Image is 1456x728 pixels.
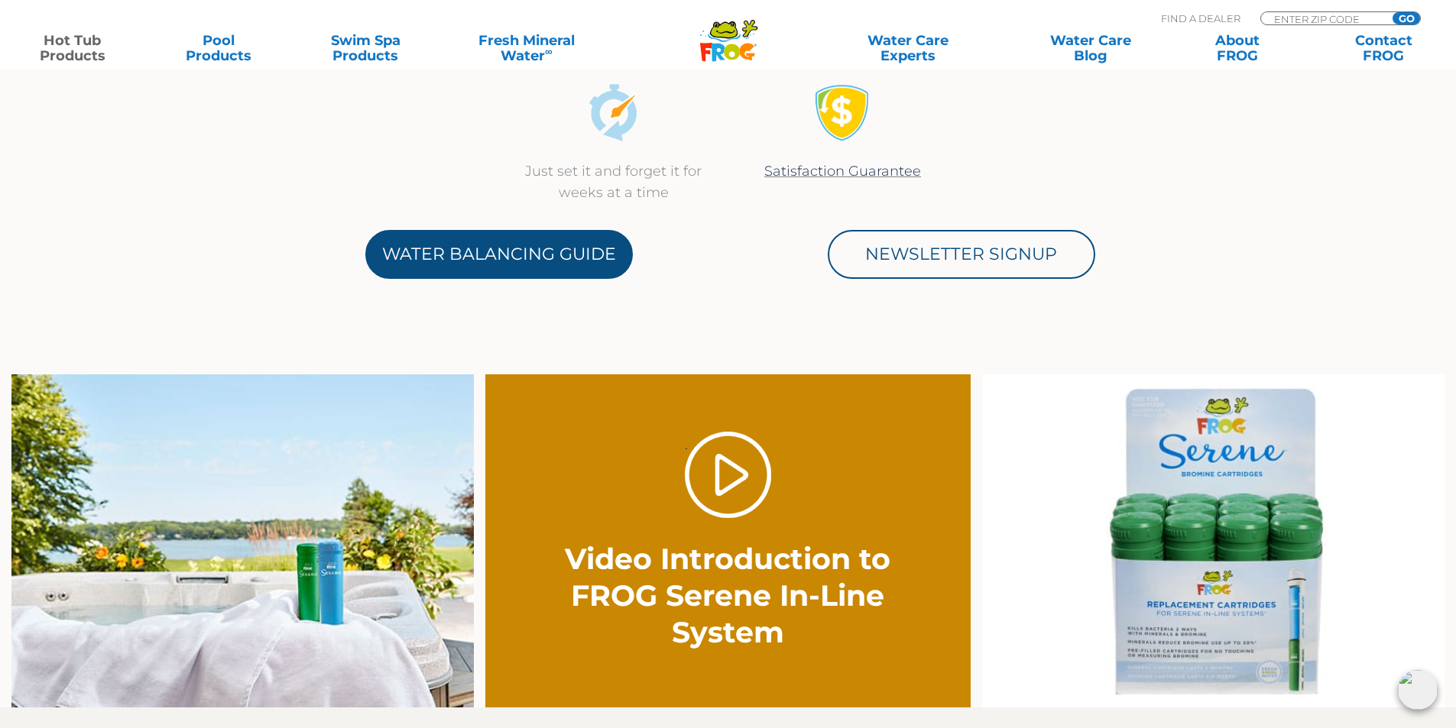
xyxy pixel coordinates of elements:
input: Zip Code Form [1273,12,1376,25]
p: Just set it and forget it for weeks at a time [514,160,713,203]
a: AboutFROG [1180,33,1294,63]
input: GO [1393,12,1420,24]
a: Newsletter Signup [828,230,1095,279]
a: ContactFROG [1327,33,1441,63]
a: Water CareExperts [816,33,1000,63]
a: Water CareBlog [1033,33,1147,63]
img: Sereneontowel [11,374,474,708]
a: Fresh MineralWater∞ [455,33,598,63]
a: Play Video [685,432,771,518]
a: PoolProducts [162,33,276,63]
a: Satisfaction Guarantee [764,163,921,180]
a: Hot TubProducts [15,33,129,63]
sup: ∞ [545,45,553,57]
img: Satisfaction Guarantee Icon [814,84,871,141]
p: Find A Dealer [1161,11,1240,25]
a: Swim SpaProducts [309,33,423,63]
img: icon-set-and-forget [585,84,642,141]
img: serene [982,374,1445,708]
a: Water Balancing Guide [365,230,633,279]
h2: Video Introduction to FROG Serene In-Line System [558,541,898,651]
img: openIcon [1398,670,1438,710]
